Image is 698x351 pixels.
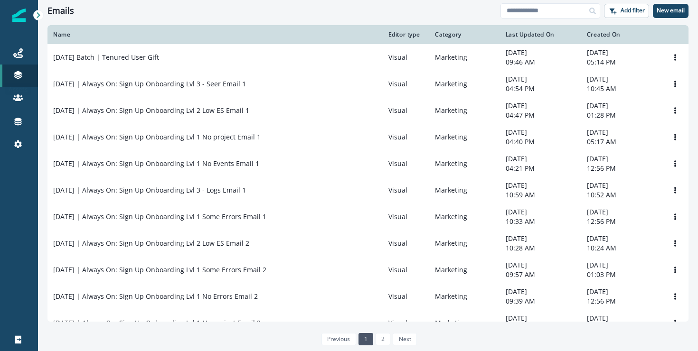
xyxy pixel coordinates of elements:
[587,287,656,296] p: [DATE]
[587,207,656,217] p: [DATE]
[587,111,656,120] p: 01:28 PM
[587,270,656,279] p: 01:03 PM
[429,177,500,203] td: Marketing
[668,210,683,224] button: Options
[506,314,575,323] p: [DATE]
[668,289,683,304] button: Options
[53,265,266,275] p: [DATE] | Always On: Sign Up Onboarding Lvl 1 Some Errors Email 2
[506,243,575,253] p: 10:28 AM
[429,310,500,336] td: Marketing
[53,106,249,115] p: [DATE] | Always On: Sign Up Onboarding Lvl 2 Low ES Email 1
[506,154,575,164] p: [DATE]
[506,128,575,137] p: [DATE]
[47,97,689,124] a: [DATE] | Always On: Sign Up Onboarding Lvl 2 Low ES Email 1VisualMarketing[DATE]04:47 PM[DATE]01:...
[587,234,656,243] p: [DATE]
[429,150,500,177] td: Marketing
[53,239,249,248] p: [DATE] | Always On: Sign Up Onboarding Lvl 2 Low ES Email 2
[657,7,685,14] p: New email
[53,31,377,38] div: Name
[587,164,656,173] p: 12:56 PM
[506,217,575,226] p: 10:33 AM
[429,124,500,150] td: Marketing
[668,183,683,197] button: Options
[47,230,689,257] a: [DATE] | Always On: Sign Up Onboarding Lvl 2 Low ES Email 2VisualMarketing[DATE]10:28 AM[DATE]10:...
[383,230,429,257] td: Visual
[47,71,689,97] a: [DATE] | Always On: Sign Up Onboarding Lvl 3 - Seer Email 1VisualMarketing[DATE]04:54 PM[DATE]10:...
[393,333,416,345] a: Next page
[668,103,683,118] button: Options
[506,48,575,57] p: [DATE]
[587,260,656,270] p: [DATE]
[383,203,429,230] td: Visual
[668,316,683,330] button: Options
[429,71,500,97] td: Marketing
[53,318,261,328] p: [DATE] | Always On: Sign Up Onboarding Lvl 1 No project Email 2
[587,74,656,84] p: [DATE]
[429,257,500,283] td: Marketing
[506,287,575,296] p: [DATE]
[668,77,683,91] button: Options
[319,333,417,345] ul: Pagination
[429,97,500,124] td: Marketing
[47,44,689,71] a: [DATE] Batch | Tenured User GiftVisualMarketing[DATE]09:46 AM[DATE]05:14 PMOptions
[587,217,656,226] p: 12:56 PM
[604,4,649,18] button: Add filter
[506,296,575,306] p: 09:39 AM
[587,48,656,57] p: [DATE]
[358,333,373,345] a: Page 1 is your current page
[587,243,656,253] p: 10:24 AM
[388,31,424,38] div: Editor type
[383,71,429,97] td: Visual
[383,124,429,150] td: Visual
[587,101,656,111] p: [DATE]
[506,190,575,200] p: 10:59 AM
[53,132,261,142] p: [DATE] | Always On: Sign Up Onboarding Lvl 1 No project Email 1
[587,84,656,93] p: 10:45 AM
[383,150,429,177] td: Visual
[668,236,683,250] button: Options
[53,53,159,62] p: [DATE] Batch | Tenured User Gift
[429,44,500,71] td: Marketing
[506,270,575,279] p: 09:57 AM
[668,130,683,144] button: Options
[587,296,656,306] p: 12:56 PM
[587,57,656,67] p: 05:14 PM
[506,207,575,217] p: [DATE]
[506,84,575,93] p: 04:54 PM
[383,177,429,203] td: Visual
[429,283,500,310] td: Marketing
[47,124,689,150] a: [DATE] | Always On: Sign Up Onboarding Lvl 1 No project Email 1VisualMarketing[DATE]04:40 PM[DATE...
[53,212,266,222] p: [DATE] | Always On: Sign Up Onboarding Lvl 1 Some Errors Email 1
[506,137,575,147] p: 04:40 PM
[587,137,656,147] p: 05:17 AM
[47,257,689,283] a: [DATE] | Always On: Sign Up Onboarding Lvl 1 Some Errors Email 2VisualMarketing[DATE]09:57 AM[DAT...
[47,203,689,230] a: [DATE] | Always On: Sign Up Onboarding Lvl 1 Some Errors Email 1VisualMarketing[DATE]10:33 AM[DAT...
[653,4,689,18] button: New email
[506,260,575,270] p: [DATE]
[53,292,258,301] p: [DATE] | Always On: Sign Up Onboarding Lvl 1 No Errors Email 2
[506,234,575,243] p: [DATE]
[383,257,429,283] td: Visual
[506,101,575,111] p: [DATE]
[12,9,26,22] img: Inflection
[587,314,656,323] p: [DATE]
[506,111,575,120] p: 04:47 PM
[376,333,390,345] a: Page 2
[506,74,575,84] p: [DATE]
[47,310,689,336] a: [DATE] | Always On: Sign Up Onboarding Lvl 1 No project Email 2VisualMarketing[DATE]06:16 AM[DATE...
[383,97,429,124] td: Visual
[429,230,500,257] td: Marketing
[383,44,429,71] td: Visual
[587,190,656,200] p: 10:52 AM
[506,164,575,173] p: 04:21 PM
[668,157,683,171] button: Options
[587,31,656,38] div: Created On
[621,7,645,14] p: Add filter
[47,150,689,177] a: [DATE] | Always On: Sign Up Onboarding Lvl 1 No Events Email 1VisualMarketing[DATE]04:21 PM[DATE]...
[47,283,689,310] a: [DATE] | Always On: Sign Up Onboarding Lvl 1 No Errors Email 2VisualMarketing[DATE]09:39 AM[DATE]...
[587,181,656,190] p: [DATE]
[383,310,429,336] td: Visual
[53,79,246,89] p: [DATE] | Always On: Sign Up Onboarding Lvl 3 - Seer Email 1
[53,159,259,168] p: [DATE] | Always On: Sign Up Onboarding Lvl 1 No Events Email 1
[429,203,500,230] td: Marketing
